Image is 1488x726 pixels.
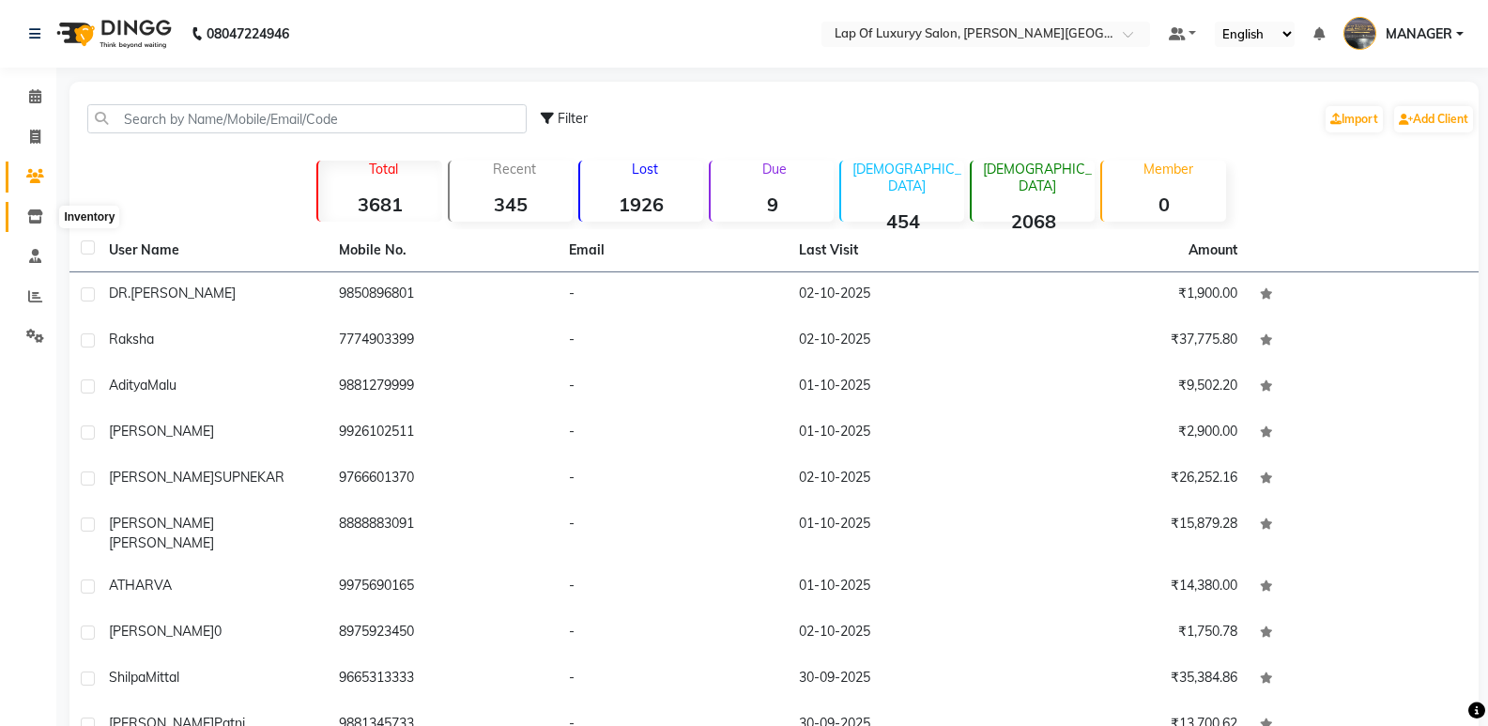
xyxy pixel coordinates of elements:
span: Filter [558,110,588,127]
span: 0 [214,623,222,640]
td: - [558,656,788,703]
th: Mobile No. [328,229,558,272]
span: [PERSON_NAME] [109,469,214,486]
p: Total [326,161,441,178]
span: Malu [147,377,176,394]
td: 9975690165 [328,564,558,610]
td: 01-10-2025 [788,364,1018,410]
p: [DEMOGRAPHIC_DATA] [849,161,964,194]
td: - [558,456,788,502]
p: Due [714,161,834,178]
img: logo [48,8,176,60]
td: ₹14,380.00 [1019,564,1249,610]
div: Inventory [59,206,119,228]
td: - [558,610,788,656]
span: SUPNEKAR [214,469,284,486]
td: 8888883091 [328,502,558,564]
td: 01-10-2025 [788,410,1018,456]
td: 30-09-2025 [788,656,1018,703]
input: Search by Name/Mobile/Email/Code [87,104,527,133]
td: 9926102511 [328,410,558,456]
b: 08047224946 [207,8,289,60]
td: 8975923450 [328,610,558,656]
span: Raksha [109,331,154,348]
strong: 345 [450,193,573,216]
td: ₹1,900.00 [1019,272,1249,318]
strong: 3681 [318,193,441,216]
p: [DEMOGRAPHIC_DATA] [979,161,1095,194]
span: Shilpa [109,669,146,686]
td: 9850896801 [328,272,558,318]
span: DR.[PERSON_NAME] [109,285,236,301]
td: 01-10-2025 [788,564,1018,610]
th: User Name [98,229,328,272]
th: Email [558,229,788,272]
span: Mittal [146,669,179,686]
span: ATHARVA [109,577,172,594]
td: 02-10-2025 [788,610,1018,656]
td: ₹15,879.28 [1019,502,1249,564]
td: ₹9,502.20 [1019,364,1249,410]
td: - [558,564,788,610]
td: 7774903399 [328,318,558,364]
td: ₹1,750.78 [1019,610,1249,656]
strong: 1926 [580,193,703,216]
td: ₹26,252.16 [1019,456,1249,502]
td: ₹37,775.80 [1019,318,1249,364]
td: - [558,502,788,564]
span: [PERSON_NAME] [109,515,214,532]
a: Add Client [1394,106,1473,132]
p: Recent [457,161,573,178]
td: 9766601370 [328,456,558,502]
td: - [558,272,788,318]
td: - [558,364,788,410]
td: 02-10-2025 [788,318,1018,364]
span: [PERSON_NAME] [109,534,214,551]
img: MANAGER [1343,17,1376,50]
span: Aditya [109,377,147,394]
td: - [558,410,788,456]
a: Import [1326,106,1383,132]
td: 9665313333 [328,656,558,703]
p: Lost [588,161,703,178]
span: [PERSON_NAME] [109,423,214,440]
strong: 454 [841,209,964,233]
th: Amount [1177,229,1249,271]
td: 02-10-2025 [788,272,1018,318]
td: 01-10-2025 [788,502,1018,564]
strong: 2068 [972,209,1095,233]
strong: 9 [711,193,834,216]
span: MANAGER [1386,24,1452,44]
td: ₹2,900.00 [1019,410,1249,456]
td: 02-10-2025 [788,456,1018,502]
td: 9881279999 [328,364,558,410]
td: - [558,318,788,364]
p: Member [1110,161,1225,178]
td: ₹35,384.86 [1019,656,1249,703]
th: Last Visit [788,229,1018,272]
strong: 0 [1102,193,1225,216]
span: [PERSON_NAME] [109,623,214,640]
